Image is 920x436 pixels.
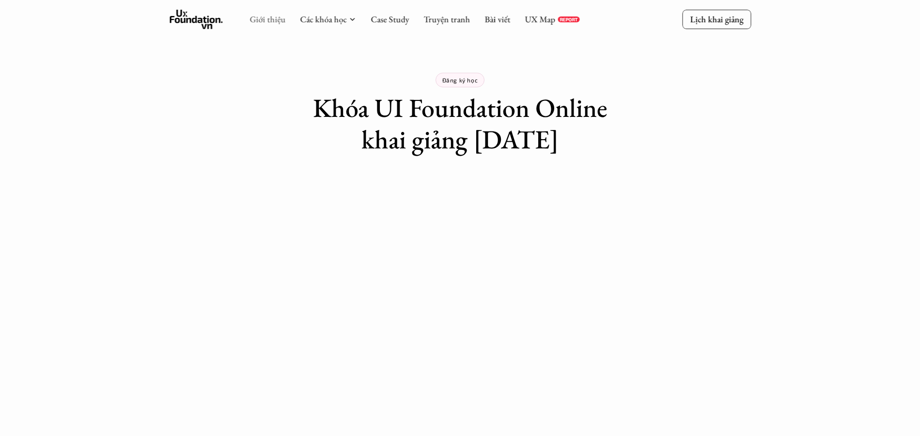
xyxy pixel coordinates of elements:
[300,14,346,25] a: Các khóa học
[371,14,409,25] a: Case Study
[682,10,751,29] a: Lịch khai giảng
[423,14,470,25] a: Truyện tranh
[558,16,579,22] a: REPORT
[690,14,743,25] p: Lịch khai giảng
[525,14,555,25] a: UX Map
[442,77,478,83] p: Đăng ký học
[560,16,577,22] p: REPORT
[249,14,285,25] a: Giới thiệu
[484,14,510,25] a: Bài viết
[291,92,630,155] h1: Khóa UI Foundation Online khai giảng [DATE]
